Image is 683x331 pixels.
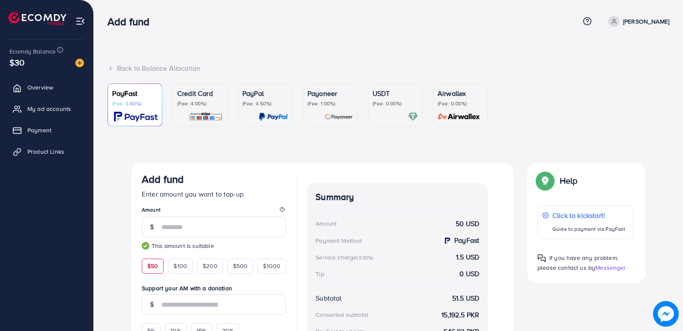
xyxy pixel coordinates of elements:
[595,263,626,272] span: Messenger
[456,219,479,229] strong: 50 USD
[6,143,87,160] a: Product Links
[435,112,483,122] img: card
[357,254,373,261] small: (3.00%)
[373,100,418,107] p: (Fee: 0.00%)
[373,88,418,98] p: USDT
[316,192,479,203] h4: Summary
[203,262,218,270] span: $200
[307,88,353,98] p: Payoneer
[242,88,288,98] p: PayPal
[147,262,158,270] span: $50
[537,254,546,262] img: Popup guide
[142,173,184,185] h3: Add fund
[316,236,362,245] div: Payment Method
[316,219,337,228] div: Amount
[653,301,679,327] img: image
[9,56,24,69] span: $30
[6,79,87,96] a: Overview
[173,262,187,270] span: $100
[316,270,324,278] div: Tip
[6,100,87,117] a: My ad accounts
[438,88,483,98] p: Airwallex
[142,206,286,217] legend: Amount
[438,100,483,107] p: (Fee: 0.00%)
[325,112,353,122] img: card
[316,310,368,319] div: Converted subtotal
[75,16,85,26] img: menu
[142,242,149,250] img: guide
[112,88,158,98] p: PayFast
[107,15,156,28] h3: Add fund
[107,63,669,73] div: Back to Balance Allocation
[552,224,625,234] p: Guide to payment via PayFast
[459,269,479,279] strong: 0 USD
[9,12,66,25] img: logo
[316,253,376,262] div: Service charge
[537,173,553,188] img: Popup guide
[142,189,286,199] p: Enter amount you want to top-up
[307,100,353,107] p: (Fee: 1.00%)
[9,47,56,56] span: Ecomdy Balance
[142,284,286,292] label: Support your AM with a donation
[605,16,669,27] a: [PERSON_NAME]
[6,122,87,139] a: Payment
[441,310,479,320] strong: 15,192.5 PKR
[623,16,669,27] p: [PERSON_NAME]
[454,236,479,245] strong: PayFast
[316,293,341,303] div: Subtotal
[259,112,288,122] img: card
[189,112,223,122] img: card
[537,253,618,272] span: If you have any problem, please contact us by
[177,88,223,98] p: Credit Card
[560,176,578,186] p: Help
[142,242,286,250] small: This amount is suitable
[27,83,53,92] span: Overview
[442,236,452,245] img: payment
[456,252,479,262] strong: 1.5 USD
[112,100,158,107] p: (Fee: 3.60%)
[408,112,418,122] img: card
[114,112,158,122] img: card
[27,126,51,134] span: Payment
[452,293,479,303] strong: 51.5 USD
[177,100,223,107] p: (Fee: 4.00%)
[75,59,84,67] img: image
[233,262,248,270] span: $500
[263,262,280,270] span: $1000
[27,147,64,156] span: Product Links
[242,100,288,107] p: (Fee: 4.50%)
[27,104,71,113] span: My ad accounts
[552,210,625,221] p: Click to kickstart!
